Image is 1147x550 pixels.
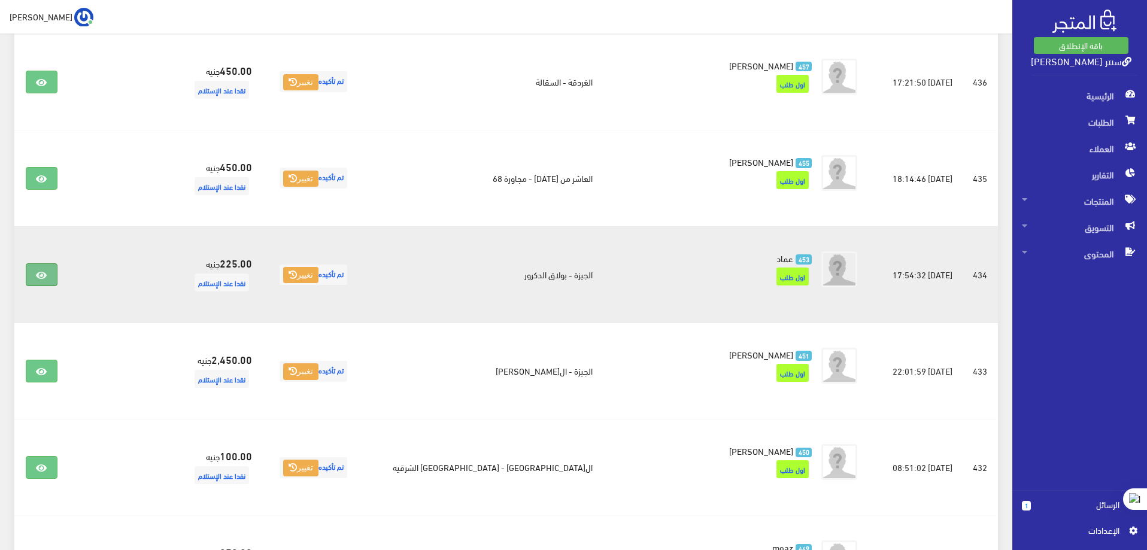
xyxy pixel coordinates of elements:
span: تم تأكيده [280,457,347,478]
span: اول طلب [776,460,809,478]
span: 455 [796,158,812,168]
img: ... [74,8,93,27]
strong: 225.00 [220,255,252,271]
a: المنتجات [1012,188,1147,214]
span: المنتجات [1022,188,1137,214]
span: تم تأكيده [280,361,347,382]
span: عماد [776,250,793,266]
td: [DATE] 17:54:32 [876,226,962,323]
strong: 100.00 [220,448,252,463]
a: 450 [PERSON_NAME] [621,444,812,457]
a: العملاء [1012,135,1147,162]
a: 455 [PERSON_NAME] [621,155,812,168]
button: تغيير [283,460,318,476]
td: 436 [962,34,998,130]
td: 432 [962,420,998,516]
td: جنيه [172,130,262,226]
td: [DATE] 17:21:50 [876,34,962,130]
button: تغيير [283,267,318,284]
span: [PERSON_NAME] [729,346,793,363]
span: الطلبات [1022,109,1137,135]
span: 453 [796,254,812,265]
span: الرئيسية [1022,83,1137,109]
img: avatar.png [821,155,857,191]
span: 451 [796,351,812,361]
strong: 450.00 [220,62,252,78]
strong: 2,450.00 [211,351,252,367]
iframe: Drift Widget Chat Controller [14,468,60,513]
img: avatar.png [821,251,857,287]
td: [DATE] 22:01:59 [876,323,962,420]
img: . [1052,10,1116,33]
span: اول طلب [776,364,809,382]
td: 433 [962,323,998,420]
span: اول طلب [776,171,809,189]
a: 453 عماد [621,251,812,265]
td: الجيزة - بولاق الدكرور [365,226,602,323]
span: 457 [796,62,812,72]
span: نقدا عند الإستلام [195,466,249,484]
a: 457 [PERSON_NAME] [621,59,812,72]
td: الغردقة - السقالة [365,34,602,130]
span: التسويق [1022,214,1137,241]
span: 1 [1022,501,1031,511]
a: ... [PERSON_NAME] [10,7,93,26]
button: تغيير [283,171,318,187]
img: avatar.png [821,348,857,384]
span: تم تأكيده [280,71,347,92]
a: التقارير [1012,162,1147,188]
span: نقدا عند الإستلام [195,177,249,195]
span: المحتوى [1022,241,1137,267]
img: avatar.png [821,59,857,95]
button: تغيير [283,363,318,380]
img: avatar.png [821,444,857,480]
span: [PERSON_NAME] [729,57,793,74]
td: العاشر من [DATE] - مجاورة 68 [365,130,602,226]
span: الرسائل [1040,498,1119,511]
td: جنيه [172,420,262,516]
a: سنتر [PERSON_NAME] [1031,52,1131,69]
a: الطلبات [1012,109,1147,135]
span: التقارير [1022,162,1137,188]
a: المحتوى [1012,241,1147,267]
td: جنيه [172,34,262,130]
td: جنيه [172,323,262,420]
a: 1 الرسائل [1022,498,1137,524]
span: [PERSON_NAME] [10,9,72,24]
span: [PERSON_NAME] [729,153,793,170]
td: [DATE] 08:51:02 [876,420,962,516]
a: 451 [PERSON_NAME] [621,348,812,361]
span: تم تأكيده [280,265,347,285]
a: الرئيسية [1012,83,1147,109]
a: اﻹعدادات [1022,524,1137,543]
td: جنيه [172,226,262,323]
span: نقدا عند الإستلام [195,370,249,388]
span: نقدا عند الإستلام [195,274,249,291]
span: [PERSON_NAME] [729,442,793,459]
span: العملاء [1022,135,1137,162]
span: تم تأكيده [280,168,347,189]
td: ال[GEOGRAPHIC_DATA] - [GEOGRAPHIC_DATA] الشرقيه [365,420,602,516]
td: [DATE] 18:14:46 [876,130,962,226]
span: اول طلب [776,75,809,93]
button: تغيير [283,74,318,91]
span: اول طلب [776,268,809,285]
span: 450 [796,448,812,458]
td: الجيزة - ال[PERSON_NAME] [365,323,602,420]
span: نقدا عند الإستلام [195,81,249,99]
span: اﻹعدادات [1031,524,1119,537]
a: باقة الإنطلاق [1034,37,1128,54]
td: 434 [962,226,998,323]
td: 435 [962,130,998,226]
strong: 450.00 [220,159,252,174]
